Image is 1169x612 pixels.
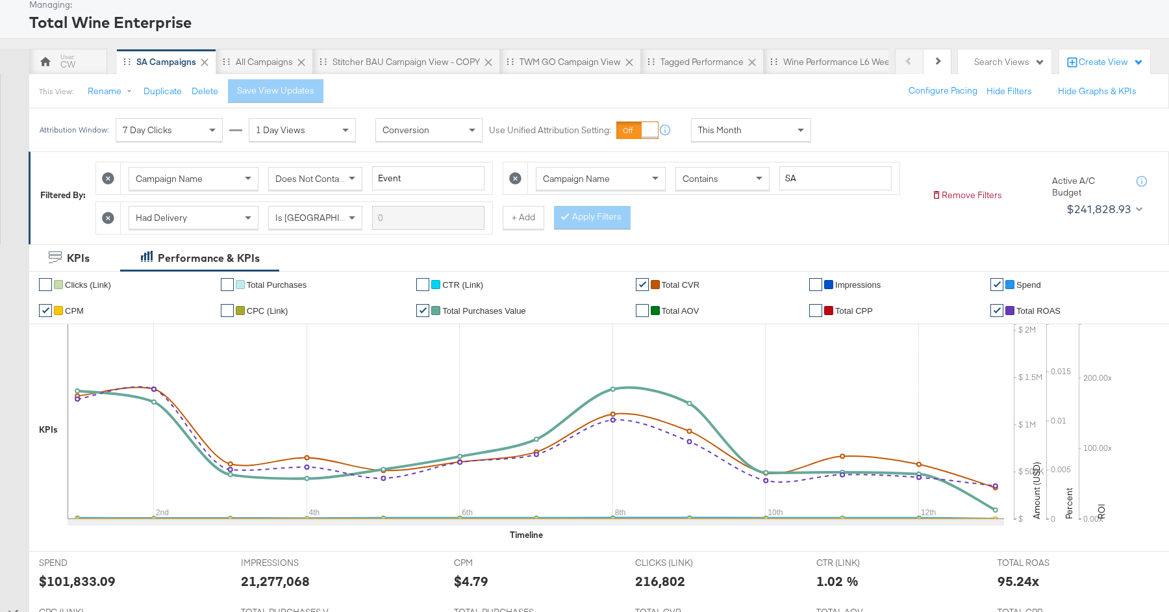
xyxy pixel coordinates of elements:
div: Drag to reorder tab [123,58,131,65]
span: Spend [1016,280,1041,290]
div: Create View [1079,56,1144,69]
button: Remove Filters [931,189,1002,201]
span: 1 Day Views [256,124,305,136]
span: CPM [65,306,84,316]
div: 1.02 % [816,572,859,591]
input: Enter a search term [372,206,484,230]
div: 216,802 [635,572,685,591]
span: Total CVR [662,280,700,290]
span: CTR (Link) [442,280,483,290]
span: Total Purchases Value [442,306,525,316]
span: CPM [454,557,551,569]
span: Conversion [383,124,429,136]
span: CPC (Link) [247,306,288,316]
a: ✔ [636,304,649,317]
a: ✔ [809,278,822,291]
div: SA Campaigns [136,56,196,68]
a: ✔ [39,304,52,317]
div: Drag to reorder tab [770,58,777,65]
span: TOTAL ROAS [998,557,1095,569]
div: $241,828.93 [1066,199,1131,219]
button: $241,828.93 [1061,199,1146,220]
input: Enter a search term [779,166,892,190]
div: Wine Performance L6 Weeks [783,56,899,68]
div: CW [60,58,75,71]
span: Clicks (Link) [65,280,111,290]
div: KPIs [67,251,90,266]
div: Tagged Performance [660,56,744,68]
div: Drag to reorder tab [647,58,655,65]
button: Duplicate [144,85,182,97]
span: Had Delivery [136,212,187,223]
span: Total CPP [835,306,873,316]
button: + Add [503,206,544,229]
span: SPEND [39,557,136,569]
a: ✔ [636,278,649,291]
span: Total AOV [662,306,699,316]
span: Contains [683,173,718,185]
span: Is [GEOGRAPHIC_DATA] [275,212,375,223]
text: Amount (USD) [1031,462,1042,519]
div: Performance & KPIs [158,251,260,266]
div: All Campaigns [236,56,293,68]
div: $101,833.09 [39,572,116,591]
span: Total Purchases [247,280,307,290]
button: Configure Pacing [899,79,987,103]
button: Rename [79,80,146,103]
div: This View: [39,86,73,97]
div: Search Views [974,56,1045,68]
div: KPIs [39,424,58,436]
span: This Month [698,124,742,136]
div: 95.24x [998,572,1039,591]
label: Use Unified Attribution Setting: [489,124,611,136]
span: Campaign Name [543,173,610,185]
div: $4.79 [454,572,488,591]
div: Timeline [510,529,543,541]
div: TWM GO Campaign View [520,56,621,68]
span: Does Not Contain [275,173,346,185]
text: Percent [1063,488,1075,519]
span: IMPRESSIONS [241,557,338,569]
div: Stitcher BAU Campaign View - COPY [333,56,480,68]
span: CTR (LINK) [816,557,914,569]
div: Active A/C Budget [1052,175,1124,199]
a: ✔ [221,278,234,291]
span: CLICKS (LINK) [635,557,733,569]
div: Drag to reorder tab [320,58,327,65]
div: Total Wine Enterprise [29,11,1153,33]
a: ✔ [39,278,52,291]
a: ✔ [990,304,1003,317]
a: ✔ [416,278,429,291]
a: ✔ [809,304,822,317]
div: Filtered By: [40,189,86,201]
button: Delete [192,85,218,97]
span: Total ROAS [1016,306,1061,316]
button: Hide Filters [987,85,1032,97]
a: ✔ [416,304,429,317]
text: ROI [1096,504,1107,519]
span: 7 Day Clicks [123,124,172,136]
div: Drag to reorder tab [507,58,514,65]
span: Impressions [835,280,881,290]
div: Drag to reorder tab [223,58,230,65]
input: Enter a search term [372,166,484,190]
a: ✔ [221,304,234,317]
a: ✔ [990,278,1003,291]
div: 21,277,068 [241,572,310,591]
div: Attribution Window: [39,125,109,134]
span: Campaign Name [136,173,203,185]
button: Hide Graphs & KPIs [1058,85,1137,97]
